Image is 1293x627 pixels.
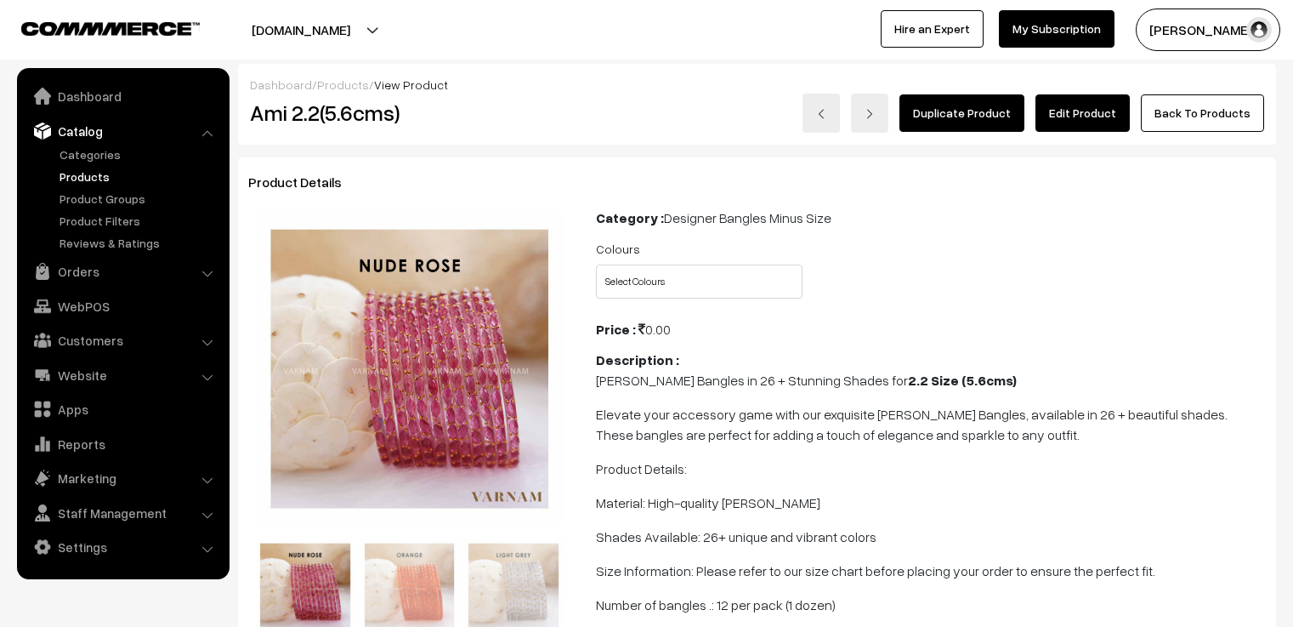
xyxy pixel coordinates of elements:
[865,109,875,119] img: right-arrow.png
[596,351,679,368] b: Description :
[596,404,1266,445] p: Elevate your accessory game with our exquisite [PERSON_NAME] Bangles, available in 26 + beautiful...
[1246,17,1272,43] img: user
[55,212,224,230] a: Product Filters
[596,319,1266,339] div: 0.00
[317,77,369,92] a: Products
[21,17,170,37] a: COMMMERCE
[55,145,224,163] a: Categories
[55,234,224,252] a: Reviews & Ratings
[21,116,224,146] a: Catalog
[816,109,826,119] img: left-arrow.png
[250,76,1264,94] div: / /
[1136,9,1280,51] button: [PERSON_NAME] C
[21,22,200,35] img: COMMMERCE
[596,209,664,226] b: Category :
[21,291,224,322] a: WebPOS
[908,372,1017,389] b: 2.2 Size (5.6cms)
[21,463,224,493] a: Marketing
[192,9,410,51] button: [DOMAIN_NAME]
[1141,94,1264,132] a: Back To Products
[374,77,448,92] span: View Product
[596,561,1266,581] p: Size Information: Please refer to our size chart before placing your order to ensure the perfect ...
[596,493,1266,513] p: Material: High-quality [PERSON_NAME]
[250,100,571,126] h2: Ami 2.2(5.6cms)
[596,240,640,258] label: Colours
[999,10,1114,48] a: My Subscription
[21,360,224,390] a: Website
[899,94,1024,132] a: Duplicate Product
[55,190,224,208] a: Product Groups
[255,214,564,523] img: 1723272679473702.jpg
[21,429,224,459] a: Reports
[21,256,224,287] a: Orders
[21,498,224,528] a: Staff Management
[596,321,636,338] b: Price :
[596,595,1266,615] p: Number of bangles .: 12 per pack (1 dozen)
[21,325,224,356] a: Customers
[596,527,1266,547] p: Shades Available: 26+ unique and vibrant colors
[250,77,312,92] a: Dashboard
[881,10,984,48] a: Hire an Expert
[596,459,1266,479] p: Product Details:
[596,370,1266,390] p: [PERSON_NAME] Bangles in 26 + Stunning Shades for
[596,208,1266,228] div: Designer Bangles Minus Size
[21,81,224,111] a: Dashboard
[248,174,362,191] span: Product Details
[21,394,224,425] a: Apps
[21,532,224,562] a: Settings
[1035,94,1130,132] a: Edit Product
[55,168,224,185] a: Products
